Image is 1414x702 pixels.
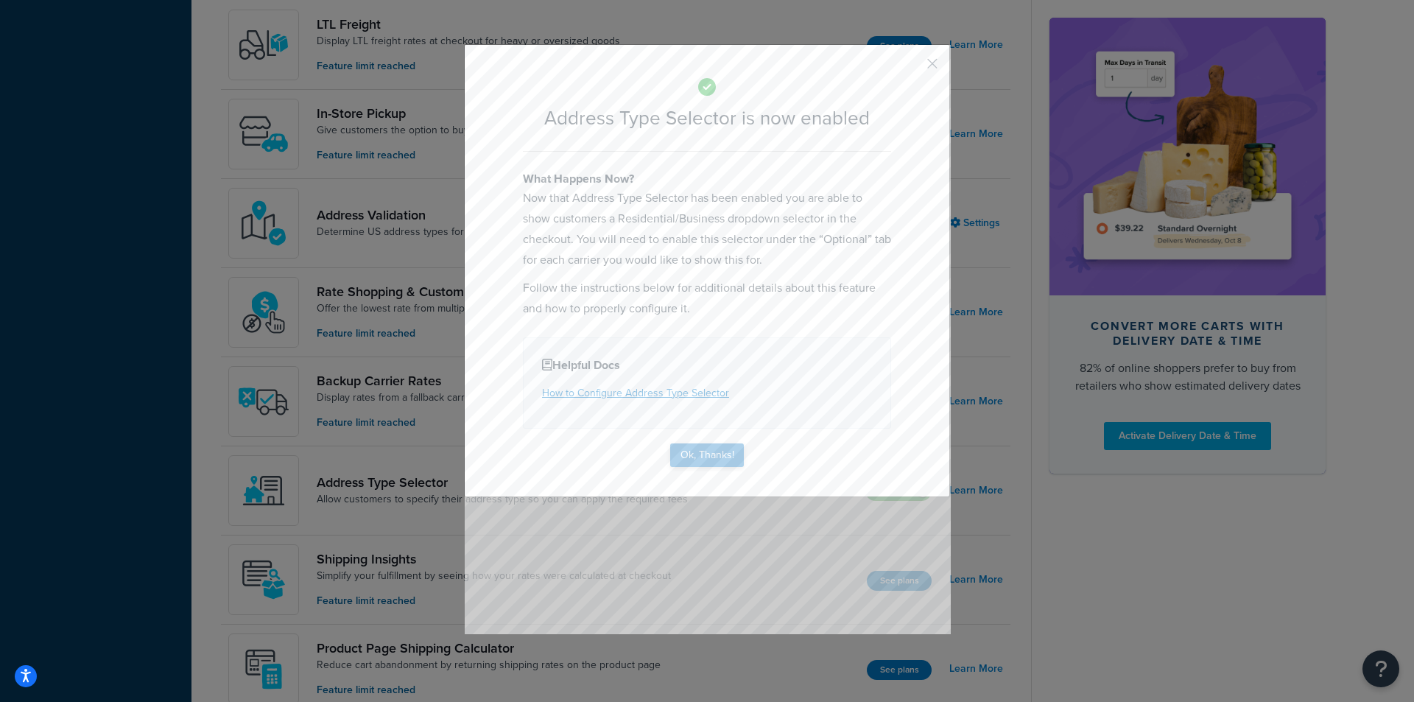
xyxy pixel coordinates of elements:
[523,170,891,188] h4: What Happens Now?
[523,108,891,129] h2: Address Type Selector is now enabled
[523,278,891,319] p: Follow the instructions below for additional details about this feature and how to properly confi...
[542,385,729,401] a: How to Configure Address Type Selector
[670,443,744,467] button: Ok, Thanks!
[542,357,872,374] h4: Helpful Docs
[523,188,891,270] p: Now that Address Type Selector has been enabled you are able to show customers a Residential/Busi...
